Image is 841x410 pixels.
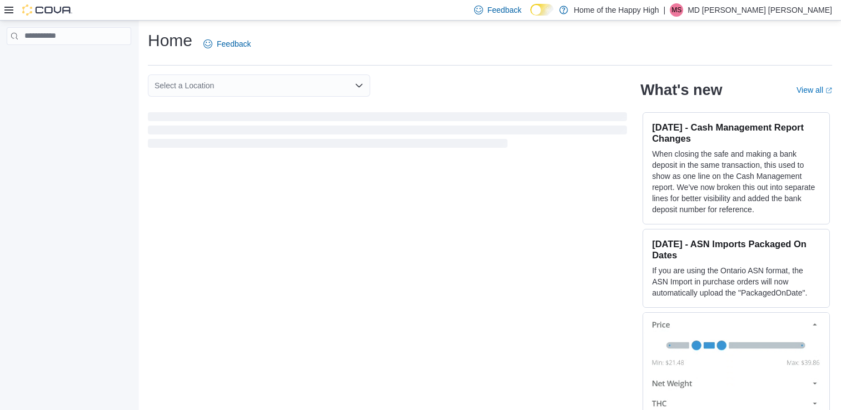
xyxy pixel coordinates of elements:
[670,3,683,17] div: MD Saikat Mannan Sakib
[148,114,627,150] span: Loading
[652,265,820,298] p: If you are using the Ontario ASN format, the ASN Import in purchase orders will now automatically...
[22,4,72,16] img: Cova
[797,86,832,94] a: View allExternal link
[825,87,832,94] svg: External link
[7,47,131,74] nav: Complex example
[355,81,364,90] button: Open list of options
[652,148,820,215] p: When closing the safe and making a bank deposit in the same transaction, this used to show as one...
[671,3,681,17] span: MS
[574,3,659,17] p: Home of the Happy High
[530,4,554,16] input: Dark Mode
[664,3,666,17] p: |
[640,81,722,99] h2: What's new
[688,3,832,17] p: MD [PERSON_NAME] [PERSON_NAME]
[652,238,820,261] h3: [DATE] - ASN Imports Packaged On Dates
[487,4,521,16] span: Feedback
[148,29,192,52] h1: Home
[217,38,251,49] span: Feedback
[652,122,820,144] h3: [DATE] - Cash Management Report Changes
[199,33,255,55] a: Feedback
